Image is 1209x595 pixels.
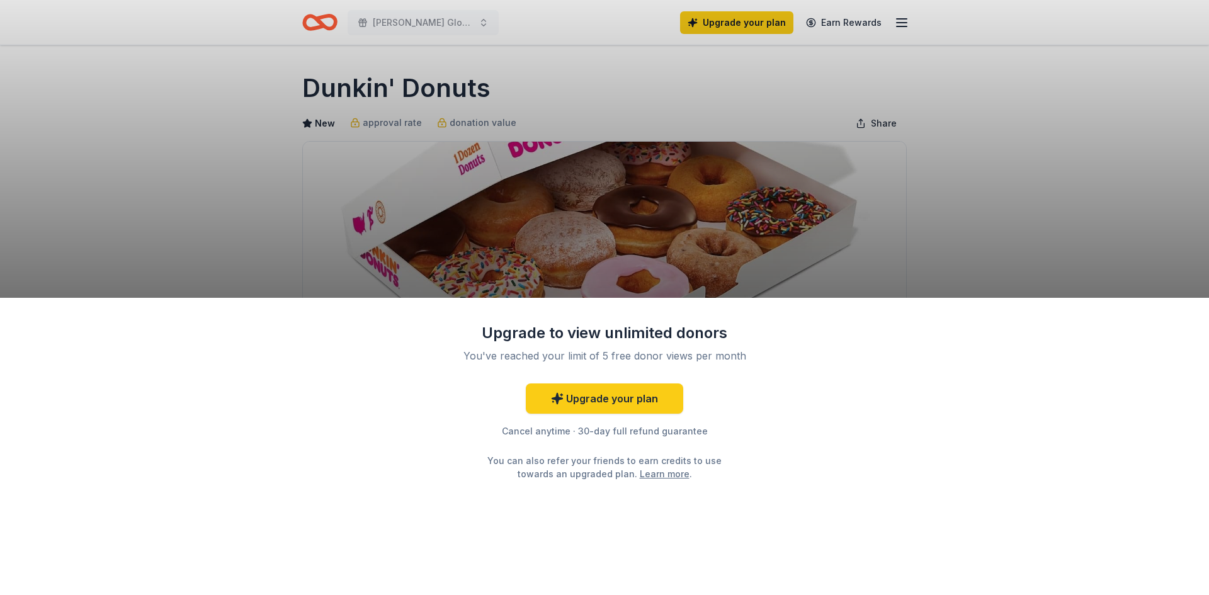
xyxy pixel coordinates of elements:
a: Upgrade your plan [526,383,683,414]
div: Cancel anytime · 30-day full refund guarantee [441,424,768,439]
div: You can also refer your friends to earn credits to use towards an upgraded plan. . [476,454,733,480]
a: Learn more [640,467,690,480]
div: You've reached your limit of 5 free donor views per month [456,348,753,363]
div: Upgrade to view unlimited donors [441,323,768,343]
